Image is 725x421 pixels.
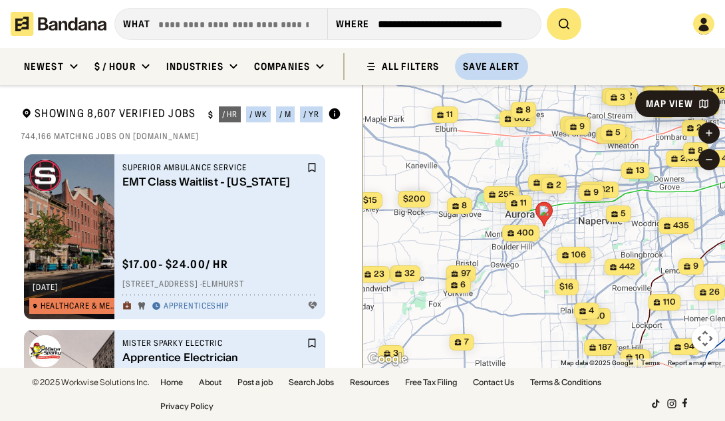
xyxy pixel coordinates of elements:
span: 11 [520,198,527,209]
span: 3 [393,348,398,359]
span: 602 [513,113,530,124]
div: [DATE] [33,283,59,291]
span: $71 [648,89,661,99]
span: 13 [635,165,644,176]
div: Where [336,18,370,30]
div: Companies [254,61,310,72]
div: [STREET_ADDRESS] · Elmhurst [122,279,317,290]
span: 1,321 [594,184,613,196]
div: ALL FILTERS [382,62,439,71]
a: Search Jobs [289,378,334,386]
span: 9 [579,121,585,132]
div: Showing 8,607 Verified Jobs [21,106,198,123]
a: Privacy Policy [160,402,214,410]
a: About [199,378,221,386]
span: 293 [657,88,673,100]
div: / wk [249,110,267,118]
span: 94 [684,341,694,352]
button: Map camera controls [692,325,718,352]
span: 26 [709,287,720,298]
div: $ 17.00 - $24.00 / hr [122,257,228,271]
a: Terms & Conditions [530,378,601,386]
span: 106 [571,249,586,261]
div: / yr [303,110,319,118]
img: Bandana logotype [11,12,106,36]
span: 2 [696,122,702,134]
div: what [123,18,150,30]
span: 8 [698,145,703,156]
span: 32 [404,268,415,279]
div: 744,166 matching jobs on [DOMAIN_NAME] [21,131,341,142]
span: 10 [635,352,645,363]
span: 110 [662,297,675,308]
span: $15 [363,195,377,205]
span: 255 [498,189,514,200]
span: 410 [591,311,605,322]
span: 187 [599,342,612,353]
a: Home [160,378,183,386]
span: 6 [460,279,466,291]
span: Map data ©2025 Google [561,359,633,366]
div: © 2025 Workwise Solutions Inc. [32,378,150,386]
a: Report a map error [668,359,721,366]
div: Mister Sparky Electric [122,338,304,349]
div: Industries [166,61,223,72]
div: $ / hour [94,61,136,72]
a: Terms (opens in new tab) [641,359,660,366]
span: 3 [620,92,625,103]
span: 9 [593,187,599,198]
div: EMT Class Waitlist - [US_STATE] [122,176,304,188]
span: 400 [517,227,534,239]
a: Contact Us [473,378,514,386]
span: 7 [464,337,468,348]
img: Google [366,351,410,368]
div: grid [21,149,341,368]
div: Save Alert [463,61,519,72]
div: / hr [222,110,238,118]
span: 12 [716,85,724,96]
span: $200 [402,194,425,204]
span: 9 [693,261,698,272]
span: 8 [462,200,467,211]
img: Superior Ambulance Service logo [29,160,61,192]
div: Apprentice Electrician [122,351,304,364]
div: Map View [646,99,693,108]
span: 396 [611,130,627,141]
span: 97 [460,268,470,279]
span: 4 [589,305,594,317]
span: 432 [617,90,633,102]
img: Mister Sparky Electric logo [29,335,61,367]
span: 442 [619,261,635,273]
a: Resources [350,378,389,386]
a: Free Tax Filing [405,378,457,386]
span: 8 [525,104,531,116]
span: 2 [556,180,561,191]
span: 11 [446,109,453,120]
span: 435 [673,220,689,231]
div: $ [208,110,214,120]
div: Healthcare & Mental Health [41,302,116,310]
span: $16 [559,281,573,291]
div: Newest [24,61,64,72]
span: 5 [615,127,621,138]
span: 2,034 [680,153,704,164]
div: Apprenticeship [164,301,229,312]
span: 5 [621,208,626,219]
a: Open this area in Google Maps (opens a new window) [366,351,410,368]
a: Post a job [237,378,273,386]
div: / m [279,110,291,118]
div: Superior Ambulance Service [122,162,304,173]
span: 23 [374,269,384,280]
